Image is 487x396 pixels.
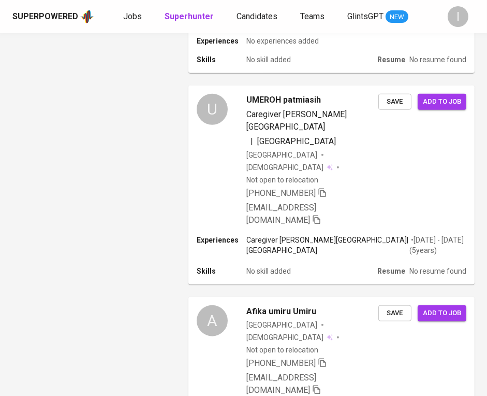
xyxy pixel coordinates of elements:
[197,305,228,336] div: A
[423,307,461,319] span: Add to job
[246,94,321,106] span: UMEROH patmiasih
[246,188,316,198] span: [PHONE_NUMBER]
[246,345,318,355] p: Not open to relocation
[246,320,317,330] div: [GEOGRAPHIC_DATA]
[377,54,405,65] p: Resume
[197,235,246,245] p: Experiences
[448,6,468,27] div: I
[409,235,466,256] p: • [DATE] - [DATE] ( 5 years )
[197,266,246,276] p: Skills
[386,12,408,22] span: NEW
[80,9,94,24] img: app logo
[409,266,466,276] p: No resume found
[246,203,316,225] span: [EMAIL_ADDRESS][DOMAIN_NAME]
[123,10,144,23] a: Jobs
[300,10,327,23] a: Teams
[12,11,78,23] div: Superpowered
[246,235,409,256] p: Caregiver [PERSON_NAME][GEOGRAPHIC_DATA] | [GEOGRAPHIC_DATA]
[423,96,461,108] span: Add to job
[246,109,347,132] span: Caregiver [PERSON_NAME][GEOGRAPHIC_DATA]
[246,175,318,185] p: Not open to relocation
[377,266,405,276] p: Resume
[197,36,246,46] p: Experiences
[197,54,246,65] p: Skills
[409,54,466,65] p: No resume found
[250,135,253,148] span: |
[188,86,475,285] a: UUMEROH patmiasihCaregiver [PERSON_NAME][GEOGRAPHIC_DATA]|[GEOGRAPHIC_DATA][GEOGRAPHIC_DATA][DEMO...
[237,11,277,21] span: Candidates
[300,11,324,21] span: Teams
[383,96,406,108] span: Save
[383,307,406,319] span: Save
[165,10,216,23] a: Superhunter
[246,54,291,65] p: No skill added
[257,136,336,146] span: [GEOGRAPHIC_DATA]
[246,358,316,368] span: [PHONE_NUMBER]
[378,94,411,110] button: Save
[165,11,214,21] b: Superhunter
[246,162,325,173] span: [DEMOGRAPHIC_DATA]
[418,305,466,321] button: Add to job
[237,10,279,23] a: Candidates
[12,9,94,24] a: Superpoweredapp logo
[378,305,411,321] button: Save
[246,332,325,343] span: [DEMOGRAPHIC_DATA]
[347,11,383,21] span: GlintsGPT
[197,94,228,125] div: U
[418,94,466,110] button: Add to job
[246,36,319,46] p: No experiences added
[347,10,408,23] a: GlintsGPT NEW
[246,266,291,276] p: No skill added
[123,11,142,21] span: Jobs
[246,305,316,318] span: Afika umiru Umiru
[246,150,317,160] div: [GEOGRAPHIC_DATA]
[246,373,316,395] span: [EMAIL_ADDRESS][DOMAIN_NAME]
